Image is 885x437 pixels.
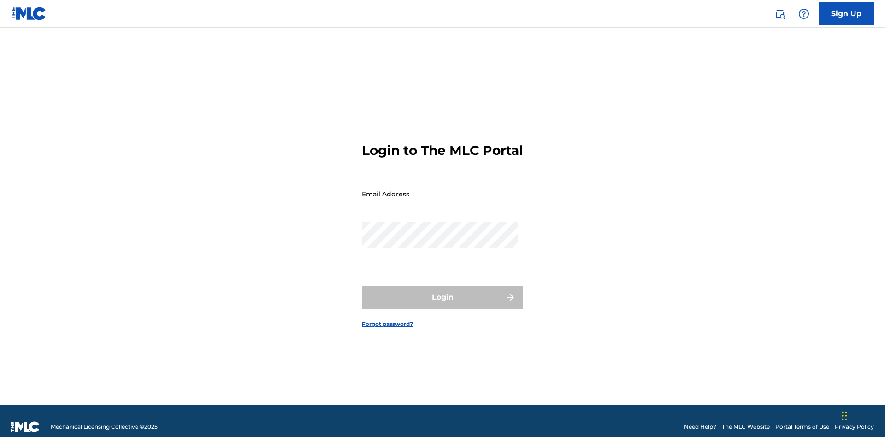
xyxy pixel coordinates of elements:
a: Portal Terms of Use [775,423,829,431]
a: Public Search [771,5,789,23]
a: Need Help? [684,423,716,431]
a: Forgot password? [362,320,413,328]
img: help [798,8,809,19]
span: Mechanical Licensing Collective © 2025 [51,423,158,431]
a: Privacy Policy [835,423,874,431]
a: The MLC Website [722,423,770,431]
a: Sign Up [819,2,874,25]
div: Help [795,5,813,23]
h3: Login to The MLC Portal [362,142,523,159]
div: Drag [842,402,847,430]
img: MLC Logo [11,7,47,20]
iframe: Chat Widget [839,393,885,437]
img: logo [11,421,40,432]
img: search [774,8,785,19]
